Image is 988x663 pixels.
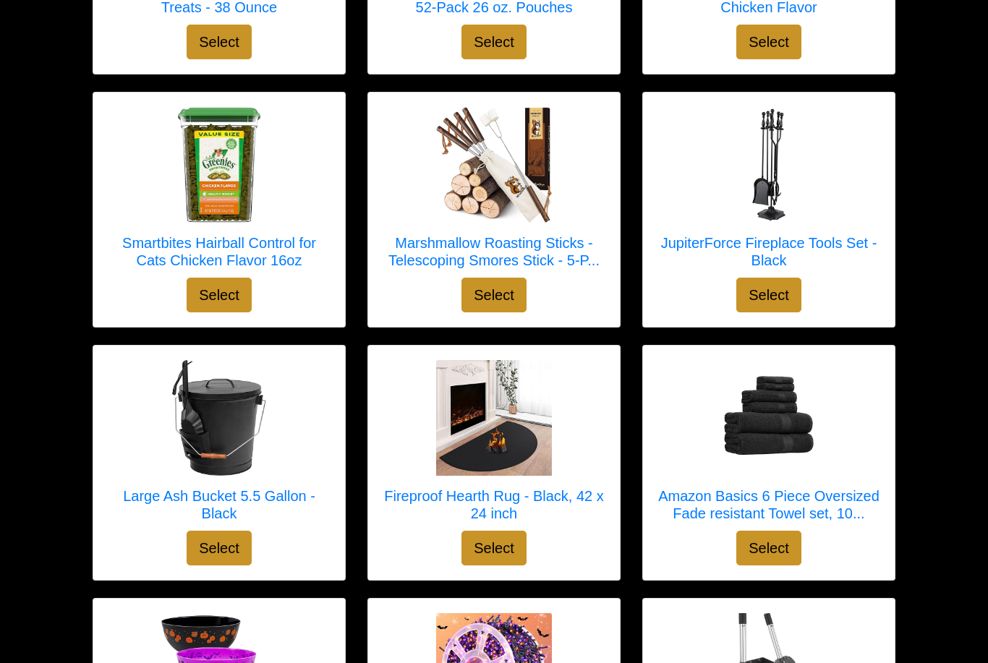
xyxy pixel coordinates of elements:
[657,360,880,531] a: Amazon Basics 6 Piece Oversized Fade resistant Towel set, 100% Cotton towels for bathroom, soft a...
[187,531,252,565] button: Select
[436,107,552,223] img: Marshmallow Roasting Sticks - Telescoping Smores Stick - 5-Pack
[736,278,801,312] button: Select
[383,234,605,269] h5: Marshmallow Roasting Sticks - Telescoping Smores Stick - 5-P...
[161,360,277,476] img: Large Ash Bucket 5.5 Gallon - Black
[657,487,880,522] h5: Amazon Basics 6 Piece Oversized Fade resistant Towel set, 10...
[736,25,801,59] button: Select
[383,107,605,278] a: Marshmallow Roasting Sticks - Telescoping Smores Stick - 5-Pack Marshmallow Roasting Sticks - Tel...
[461,278,527,312] button: Select
[108,107,331,278] a: Smartbites Hairball Control for Cats Chicken Flavor 16oz Smartbites Hairball Control for Cats Chi...
[108,234,331,269] h5: Smartbites Hairball Control for Cats Chicken Flavor 16oz
[461,25,527,59] button: Select
[383,360,605,531] a: Fireproof Hearth Rug - Black, 42 x 24 inch Fireproof Hearth Rug - Black, 42 x 24 inch
[161,107,277,223] img: Smartbites Hairball Control for Cats Chicken Flavor 16oz
[657,107,880,278] a: JupiterForce Fireplace Tools Set - Black JupiterForce Fireplace Tools Set - Black
[187,25,252,59] button: Select
[436,360,552,476] img: Fireproof Hearth Rug - Black, 42 x 24 inch
[461,531,527,565] button: Select
[187,278,252,312] button: Select
[711,360,827,476] img: Amazon Basics 6 Piece Oversized Fade resistant Towel set, 100% Cotton towels for bathroom, soft a...
[108,360,331,531] a: Large Ash Bucket 5.5 Gallon - Black Large Ash Bucket 5.5 Gallon - Black
[657,234,880,269] h5: JupiterForce Fireplace Tools Set - Black
[383,487,605,522] h5: Fireproof Hearth Rug - Black, 42 x 24 inch
[711,107,827,223] img: JupiterForce Fireplace Tools Set - Black
[108,487,331,522] h5: Large Ash Bucket 5.5 Gallon - Black
[736,531,801,565] button: Select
